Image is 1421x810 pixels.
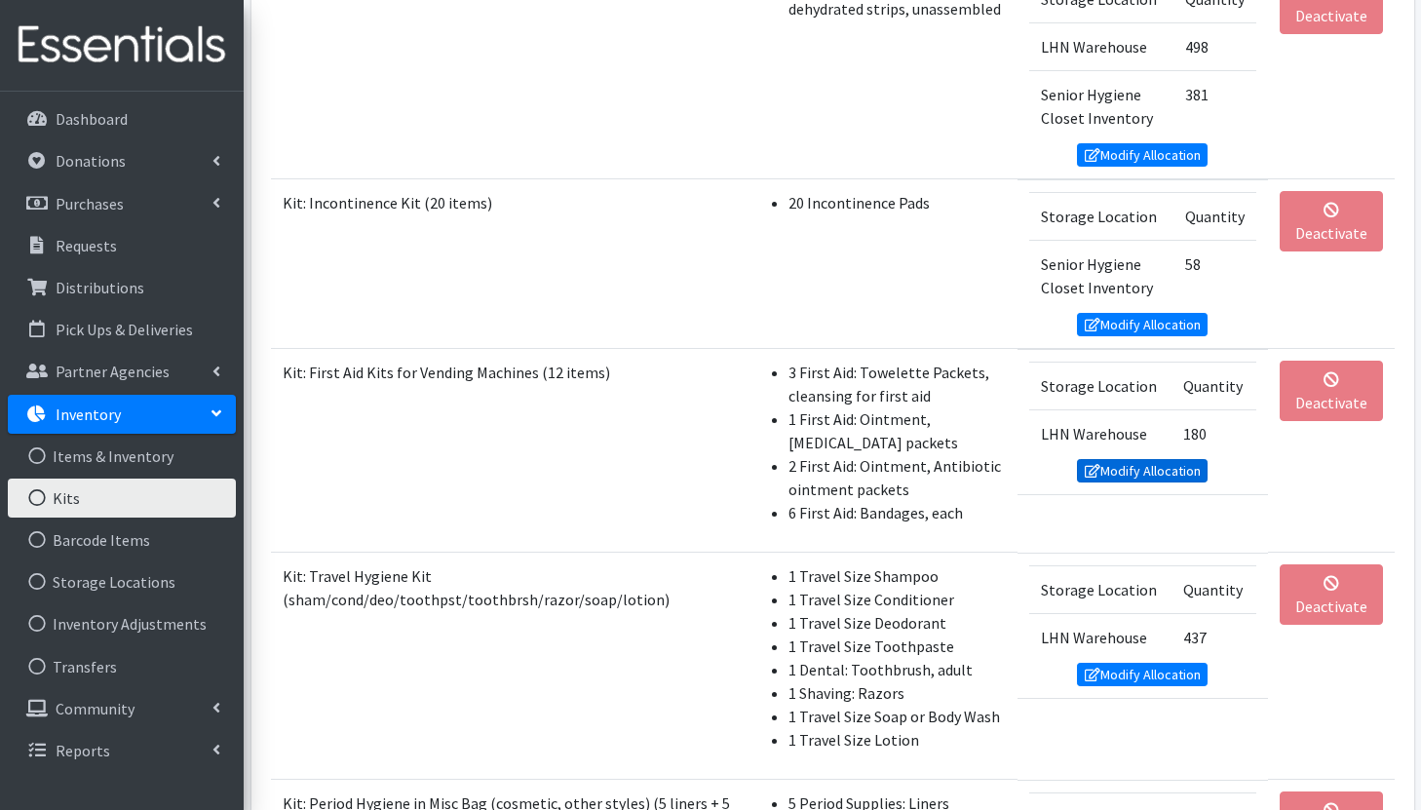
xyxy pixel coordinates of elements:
td: Senior Hygiene Closet Inventory [1029,240,1174,311]
td: 437 [1171,613,1256,661]
td: Quantity [1171,362,1256,409]
a: Modify Allocation [1077,459,1208,482]
a: Reports [8,731,236,770]
a: Modify Allocation [1077,143,1208,167]
a: Donations [8,141,236,180]
li: 1 Dental: Toothbrush, adult [788,658,1006,681]
td: Kit: Travel Hygiene Kit (sham/cond/deo/toothpst/toothbrsh/razor/soap/lotion) [271,553,746,780]
p: Distributions [56,278,144,297]
p: Requests [56,236,117,255]
li: 1 Travel Size Conditioner [788,588,1006,611]
a: Inventory [8,395,236,434]
p: Purchases [56,194,124,213]
li: 1 Travel Size Shampoo [788,564,1006,588]
a: Community [8,689,236,728]
td: LHN Warehouse [1029,613,1172,661]
a: Pick Ups & Deliveries [8,310,236,349]
a: Items & Inventory [8,437,236,476]
td: 180 [1171,409,1256,457]
li: 20 Incontinence Pads [788,191,1006,214]
li: 6 First Aid: Bandages, each [788,501,1006,524]
p: Reports [56,741,110,760]
td: Kit: Incontinence Kit (20 items) [271,179,746,349]
li: 1 Shaving: Razors [788,681,1006,705]
p: Inventory [56,405,121,424]
a: Kits [8,479,236,518]
p: Donations [56,151,126,171]
img: HumanEssentials [8,13,236,78]
a: Storage Locations [8,562,236,601]
li: 1 Travel Size Soap or Body Wash [788,705,1006,728]
td: LHN Warehouse [1029,409,1172,457]
li: 2 First Aid: Ointment, Antibiotic ointment packets [788,454,1006,501]
p: Community [56,699,134,718]
td: 58 [1173,240,1256,311]
td: Quantity [1171,565,1256,613]
p: Pick Ups & Deliveries [56,320,193,339]
a: Inventory Adjustments [8,604,236,643]
li: 3 First Aid: Towelette Packets, cleansing for first aid [788,361,1006,407]
p: Partner Agencies [56,362,170,381]
a: Dashboard [8,99,236,138]
li: 1 First Aid: Ointment, [MEDICAL_DATA] packets [788,407,1006,454]
td: Storage Location [1029,362,1172,409]
a: Partner Agencies [8,352,236,391]
a: Purchases [8,184,236,223]
a: Transfers [8,647,236,686]
td: 498 [1173,22,1256,70]
td: 381 [1173,70,1256,141]
a: Modify Allocation [1077,313,1208,336]
p: Dashboard [56,109,128,129]
a: Barcode Items [8,521,236,559]
td: Senior Hygiene Closet Inventory [1029,70,1174,141]
td: Storage Location [1029,565,1172,613]
a: Modify Allocation [1077,663,1208,686]
li: 1 Travel Size Lotion [788,728,1006,752]
li: 1 Travel Size Deodorant [788,611,1006,635]
td: Storage Location [1029,192,1174,240]
a: Requests [8,226,236,265]
li: 1 Travel Size Toothpaste [788,635,1006,658]
td: Kit: First Aid Kits for Vending Machines (12 items) [271,349,746,553]
td: LHN Warehouse [1029,22,1174,70]
a: Distributions [8,268,236,307]
td: Quantity [1173,192,1256,240]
